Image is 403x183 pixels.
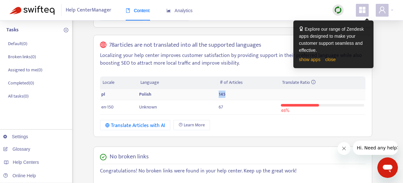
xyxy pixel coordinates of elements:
div: Explore our range of Zendesk apps designed to make your customer support seamless and effective. [299,26,368,54]
span: book [126,8,130,13]
p: Broken links ( 0 ) [8,53,36,60]
img: Swifteq [10,6,55,15]
th: Language [138,76,217,89]
span: 67 [219,103,223,111]
p: Tasks [6,26,19,34]
span: Analytics [166,8,193,13]
a: Learn More [173,120,210,130]
span: Help Center Manager [66,4,111,16]
a: Online Help [3,173,36,178]
span: plus-circle [64,28,68,32]
span: 145 [219,91,225,98]
span: area-chart [166,8,171,13]
div: Translate Ratio [282,79,363,86]
img: sync.dc5367851b00ba804db3.png [334,6,342,14]
th: Locale [100,76,138,89]
span: 46 % [281,107,289,114]
h5: 78 articles are not translated into all the supported languages [109,42,261,49]
span: appstore [358,6,366,14]
p: Assigned to me ( 0 ) [8,67,42,73]
h5: No broken links [110,153,149,161]
button: Translate Articles with AI [100,120,170,130]
iframe: Zamknij wiadomość [338,142,350,155]
span: Help Centers [13,160,39,165]
a: Glossary [3,147,30,152]
p: Congratulations! No broken links were found in your help center. Keep up the great work! [100,167,365,175]
span: pl [101,91,105,98]
p: Localizing your help center improves customer satisfaction by providing support in their preferre... [100,52,365,67]
a: show apps [299,57,321,62]
span: en-150 [101,103,113,111]
span: Learn More [184,122,205,129]
span: check-circle [100,154,106,160]
span: Unknown [139,103,157,111]
span: user [378,6,386,14]
p: Default ( 0 ) [8,40,27,47]
a: close [325,57,336,62]
div: Translate Articles with AI [105,122,165,130]
span: Hi. Need any help? [4,4,46,10]
span: Content [126,8,150,13]
span: global [100,42,106,49]
p: Completed ( 0 ) [8,80,34,86]
iframe: Wiadomość od firmy [353,141,398,155]
th: # of Articles [217,76,279,89]
p: All tasks ( 0 ) [8,93,29,99]
span: Polish [139,91,151,98]
iframe: Przycisk umożliwiający otwarcie okna komunikatora [377,157,398,178]
a: Settings [3,134,28,139]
